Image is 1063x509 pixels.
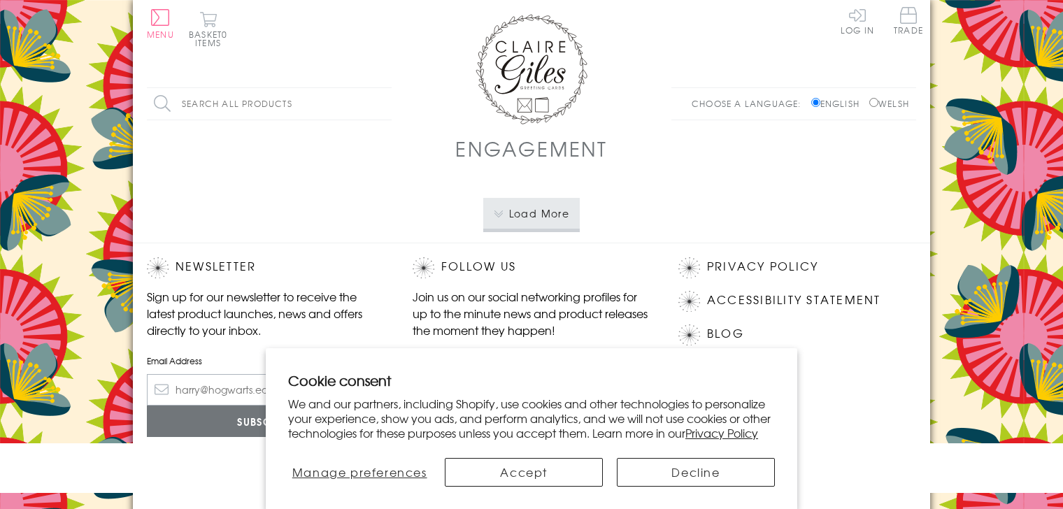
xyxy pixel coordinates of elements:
p: Sign up for our newsletter to receive the latest product launches, news and offers directly to yo... [147,288,385,338]
h2: Newsletter [147,257,385,278]
input: Subscribe [147,406,385,437]
input: Welsh [869,98,878,107]
a: Trade [894,7,923,37]
span: 0 items [195,28,227,49]
input: English [811,98,820,107]
span: Trade [894,7,923,34]
label: Welsh [869,97,909,110]
a: Privacy Policy [685,424,758,441]
p: Choose a language: [692,97,808,110]
a: Blog [707,324,744,343]
p: We and our partners, including Shopify, use cookies and other technologies to personalize your ex... [288,396,775,440]
span: Manage preferences [292,464,427,480]
p: Join us on our social networking profiles for up to the minute news and product releases the mome... [413,288,650,338]
a: Log In [841,7,874,34]
a: Accessibility Statement [707,291,881,310]
button: Load More [483,198,580,229]
img: Claire Giles Greetings Cards [476,14,587,124]
h2: Cookie consent [288,371,775,390]
h2: Follow Us [413,257,650,278]
button: Accept [445,458,603,487]
h1: Engagement [455,134,608,163]
span: Menu [147,28,174,41]
a: Privacy Policy [707,257,818,276]
label: Email Address [147,354,385,367]
button: Manage preferences [288,458,431,487]
button: Menu [147,9,174,38]
button: Basket0 items [189,11,227,47]
input: Search all products [147,88,392,120]
label: English [811,97,866,110]
input: harry@hogwarts.edu [147,374,385,406]
input: Search [378,88,392,120]
button: Decline [617,458,775,487]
